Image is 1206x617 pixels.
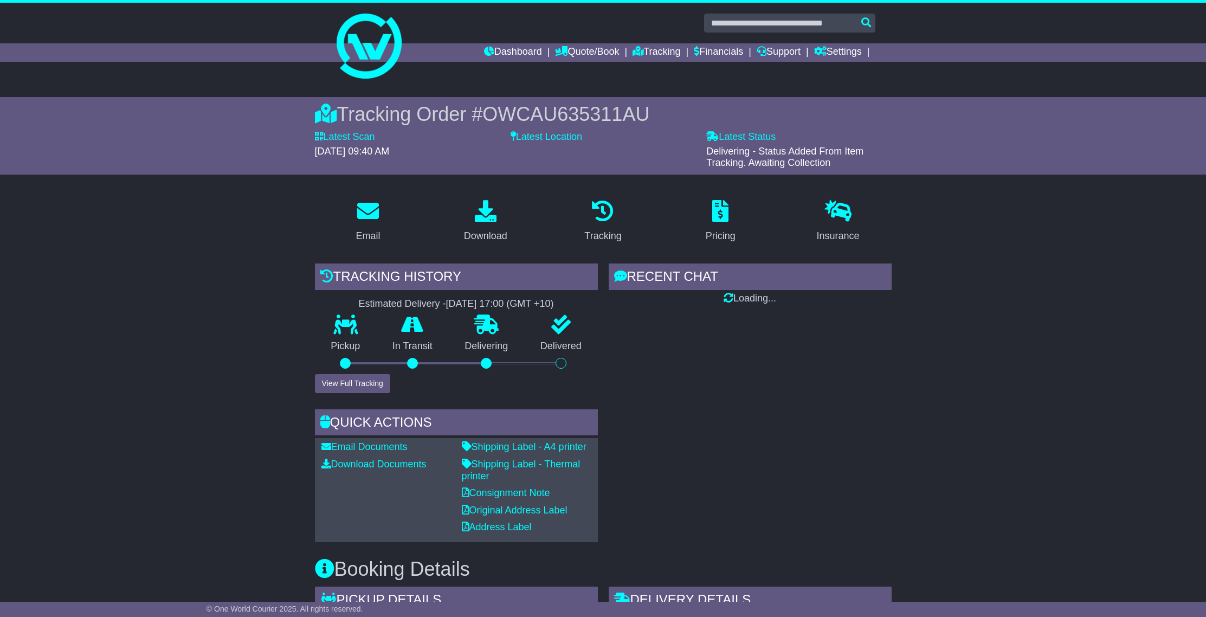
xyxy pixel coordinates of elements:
[757,43,801,62] a: Support
[321,441,408,452] a: Email Documents
[207,605,363,613] span: © One World Courier 2025. All rights reserved.
[482,103,649,125] span: OWCAU635311AU
[315,340,377,352] p: Pickup
[814,43,862,62] a: Settings
[315,263,598,293] div: Tracking history
[609,587,892,616] div: Delivery Details
[484,43,542,62] a: Dashboard
[315,146,390,157] span: [DATE] 09:40 AM
[577,196,628,247] a: Tracking
[706,146,863,169] span: Delivering - Status Added From Item Tracking. Awaiting Collection
[462,505,567,516] a: Original Address Label
[315,587,598,616] div: Pickup Details
[584,229,621,243] div: Tracking
[524,340,598,352] p: Delivered
[706,131,776,143] label: Latest Status
[555,43,619,62] a: Quote/Book
[446,298,554,310] div: [DATE] 17:00 (GMT +10)
[633,43,680,62] a: Tracking
[321,459,427,470] a: Download Documents
[462,522,532,532] a: Address Label
[449,340,525,352] p: Delivering
[356,229,380,243] div: Email
[462,487,550,498] a: Consignment Note
[315,374,390,393] button: View Full Tracking
[511,131,582,143] label: Latest Location
[464,229,507,243] div: Download
[315,298,598,310] div: Estimated Delivery -
[315,102,892,126] div: Tracking Order #
[706,229,736,243] div: Pricing
[376,340,449,352] p: In Transit
[609,263,892,293] div: RECENT CHAT
[462,459,581,481] a: Shipping Label - Thermal printer
[810,196,867,247] a: Insurance
[457,196,514,247] a: Download
[349,196,387,247] a: Email
[699,196,743,247] a: Pricing
[315,131,375,143] label: Latest Scan
[315,409,598,439] div: Quick Actions
[609,293,892,305] div: Loading...
[462,441,586,452] a: Shipping Label - A4 printer
[817,229,860,243] div: Insurance
[315,558,892,580] h3: Booking Details
[694,43,743,62] a: Financials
